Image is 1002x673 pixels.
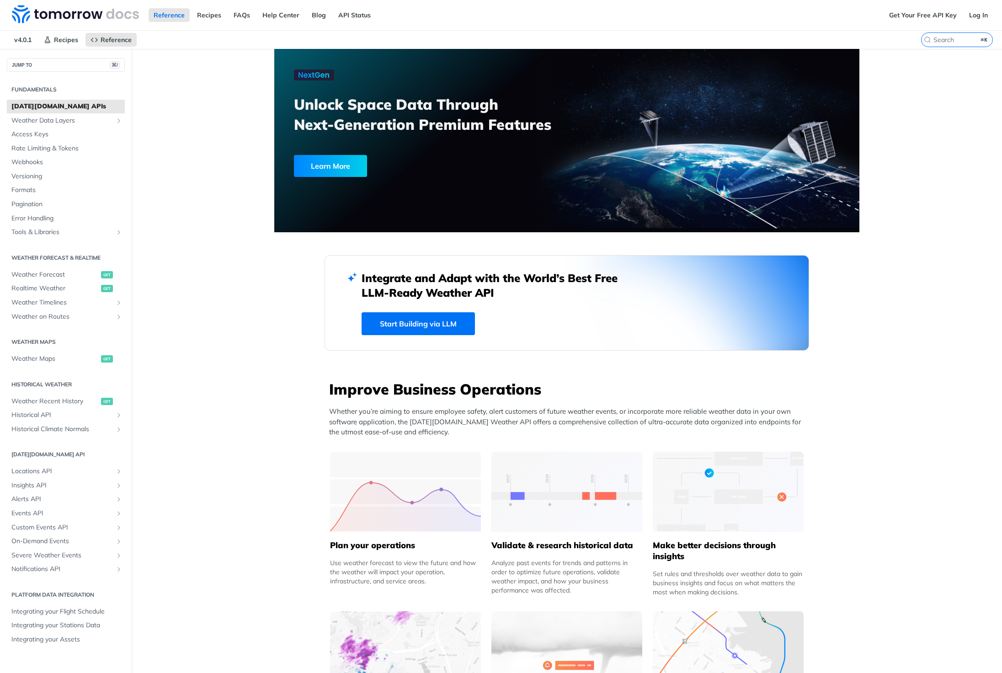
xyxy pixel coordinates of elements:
img: Tomorrow.io Weather API Docs [12,5,139,23]
img: NextGen [294,69,334,80]
button: Show subpages for Historical Climate Normals [115,426,123,433]
span: Recipes [54,36,78,44]
span: Integrating your Assets [11,635,123,644]
h2: [DATE][DOMAIN_NAME] API [7,450,125,459]
a: Historical Climate NormalsShow subpages for Historical Climate Normals [7,422,125,436]
a: Formats [7,183,125,197]
span: Weather on Routes [11,312,113,321]
h2: Weather Maps [7,338,125,346]
a: Learn More [294,155,520,177]
span: Realtime Weather [11,284,99,293]
span: Formats [11,186,123,195]
a: Realtime Weatherget [7,282,125,295]
span: Weather Forecast [11,270,99,279]
a: Recipes [39,33,83,47]
span: Insights API [11,481,113,490]
a: Weather TimelinesShow subpages for Weather Timelines [7,296,125,310]
a: Start Building via LLM [362,312,475,335]
button: Show subpages for Weather Data Layers [115,117,123,124]
span: Weather Maps [11,354,99,363]
a: Weather Mapsget [7,352,125,366]
span: get [101,271,113,278]
span: Locations API [11,467,113,476]
h2: Platform DATA integration [7,591,125,599]
span: Custom Events API [11,523,113,532]
a: Versioning [7,170,125,183]
span: Pagination [11,200,123,209]
button: Show subpages for Insights API [115,482,123,489]
a: Integrating your Assets [7,633,125,646]
a: Webhooks [7,155,125,169]
a: Severe Weather EventsShow subpages for Severe Weather Events [7,549,125,562]
span: ⌘/ [110,61,120,69]
button: Show subpages for On-Demand Events [115,538,123,545]
span: Webhooks [11,158,123,167]
a: Rate Limiting & Tokens [7,142,125,155]
a: Weather on RoutesShow subpages for Weather on Routes [7,310,125,324]
svg: Search [924,36,931,43]
span: get [101,285,113,292]
span: Access Keys [11,130,123,139]
span: Events API [11,509,113,518]
a: Pagination [7,198,125,211]
span: Historical Climate Normals [11,425,113,434]
a: Integrating your Stations Data [7,619,125,632]
span: Weather Recent History [11,397,99,406]
h5: Plan your operations [330,540,481,551]
span: Integrating your Stations Data [11,621,123,630]
div: Use weather forecast to view the future and how the weather will impact your operation, infrastru... [330,558,481,586]
a: Notifications APIShow subpages for Notifications API [7,562,125,576]
button: Show subpages for Historical API [115,411,123,419]
a: Weather Forecastget [7,268,125,282]
a: API Status [333,8,376,22]
p: Whether you’re aiming to ensure employee safety, alert customers of future weather events, or inc... [329,406,809,438]
span: Weather Data Layers [11,116,113,125]
button: JUMP TO⌘/ [7,58,125,72]
span: Severe Weather Events [11,551,113,560]
a: Alerts APIShow subpages for Alerts API [7,492,125,506]
a: Events APIShow subpages for Events API [7,507,125,520]
div: Set rules and thresholds over weather data to gain business insights and focus on what matters th... [653,569,804,597]
div: Learn More [294,155,367,177]
span: Rate Limiting & Tokens [11,144,123,153]
button: Show subpages for Notifications API [115,566,123,573]
button: Show subpages for Locations API [115,468,123,475]
a: On-Demand EventsShow subpages for On-Demand Events [7,534,125,548]
h2: Integrate and Adapt with the World’s Best Free LLM-Ready Weather API [362,271,631,300]
a: Custom Events APIShow subpages for Custom Events API [7,521,125,534]
a: Weather Data LayersShow subpages for Weather Data Layers [7,114,125,128]
h2: Historical Weather [7,380,125,389]
span: Versioning [11,172,123,181]
span: Integrating your Flight Schedule [11,607,123,616]
img: 39565e8-group-4962x.svg [330,452,481,532]
span: Error Handling [11,214,123,223]
div: Analyze past events for trends and patterns in order to optimize future operations, validate weat... [491,558,642,595]
button: Show subpages for Custom Events API [115,524,123,531]
span: Historical API [11,411,113,420]
button: Show subpages for Alerts API [115,496,123,503]
img: a22d113-group-496-32x.svg [653,452,804,532]
button: Show subpages for Weather Timelines [115,299,123,306]
h3: Improve Business Operations [329,379,809,399]
h2: Weather Forecast & realtime [7,254,125,262]
a: [DATE][DOMAIN_NAME] APIs [7,100,125,113]
button: Show subpages for Severe Weather Events [115,552,123,559]
a: Tools & LibrariesShow subpages for Tools & Libraries [7,225,125,239]
a: Log In [964,8,993,22]
span: v4.0.1 [9,33,37,47]
span: Alerts API [11,495,113,504]
a: Locations APIShow subpages for Locations API [7,465,125,478]
a: Help Center [257,8,304,22]
span: Notifications API [11,565,113,574]
button: Show subpages for Events API [115,510,123,517]
a: Access Keys [7,128,125,141]
a: Get Your Free API Key [884,8,962,22]
span: Weather Timelines [11,298,113,307]
a: Recipes [192,8,226,22]
h3: Unlock Space Data Through Next-Generation Premium Features [294,94,577,134]
a: Historical APIShow subpages for Historical API [7,408,125,422]
a: Error Handling [7,212,125,225]
a: Integrating your Flight Schedule [7,605,125,619]
button: Show subpages for Weather on Routes [115,313,123,320]
kbd: ⌘K [979,35,990,44]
